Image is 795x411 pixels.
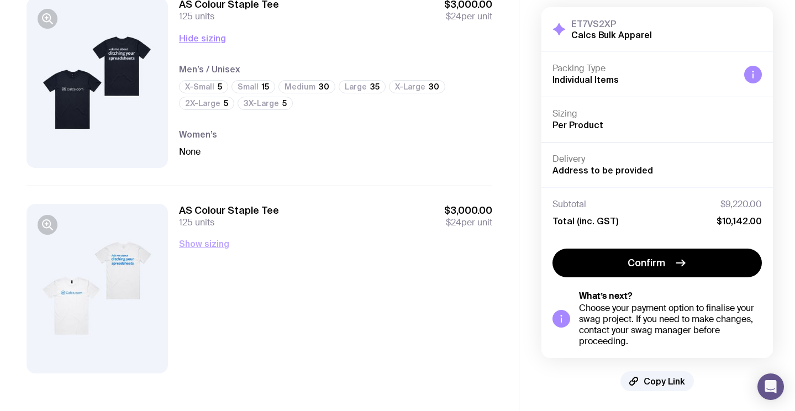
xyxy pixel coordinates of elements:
[244,99,279,108] span: 3X-Large
[185,82,214,91] span: X-Small
[571,29,652,40] h2: Calcs Bulk Apparel
[179,10,214,22] span: 125 units
[179,128,492,141] h4: Women’s
[552,120,603,130] span: Per Product
[429,82,439,91] span: 30
[238,82,259,91] span: Small
[179,62,492,76] h4: Men’s / Unisex
[552,63,735,74] h4: Packing Type
[179,146,201,157] span: None
[319,82,329,91] span: 30
[552,249,762,277] button: Confirm
[262,82,269,91] span: 15
[444,204,492,217] span: $3,000.00
[345,82,367,91] span: Large
[552,154,762,165] h4: Delivery
[285,82,315,91] span: Medium
[224,99,228,108] span: 5
[628,256,665,270] span: Confirm
[179,237,229,250] button: Show sizing
[644,376,685,387] span: Copy Link
[579,291,762,302] h5: What’s next?
[444,11,492,22] span: per unit
[370,82,380,91] span: 35
[552,108,762,119] h4: Sizing
[185,99,220,108] span: 2X-Large
[720,199,762,210] span: $9,220.00
[552,75,619,85] span: Individual Items
[282,99,287,108] span: 5
[579,303,762,347] div: Choose your payment option to finalise your swag project. If you need to make changes, contact yo...
[395,82,425,91] span: X-Large
[552,199,586,210] span: Subtotal
[717,215,762,226] span: $10,142.00
[571,18,652,29] h3: ET7VS2XP
[179,31,226,45] button: Hide sizing
[179,204,279,217] h3: AS Colour Staple Tee
[552,215,618,226] span: Total (inc. GST)
[218,82,222,91] span: 5
[446,10,461,22] span: $24
[446,217,461,228] span: $24
[179,217,214,228] span: 125 units
[757,373,784,400] div: Open Intercom Messenger
[444,217,492,228] span: per unit
[552,165,653,175] span: Address to be provided
[620,371,694,391] button: Copy Link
